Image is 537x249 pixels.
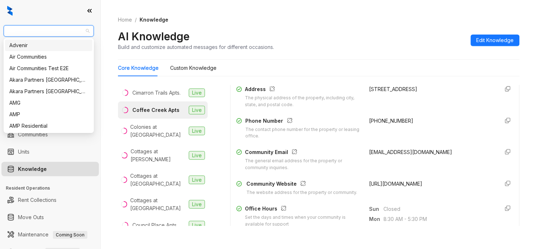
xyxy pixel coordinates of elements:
div: AMP [9,110,88,118]
span: Mon [369,215,383,223]
div: Akara Partners Phoenix [5,86,92,97]
li: Units [1,145,99,159]
div: Community Email [245,148,360,158]
div: Address [245,85,360,95]
div: The general email address for the property or community inquiries. [245,158,360,171]
span: Case and Associates [8,26,90,36]
div: AMP Residential [9,122,88,130]
li: Maintenance [1,227,99,242]
a: Move Outs [18,210,44,225]
div: Air Communities Test E2E [5,63,92,74]
div: Build and customize automated messages for different occasions. [118,43,274,51]
div: Cimarron Trails Apts. [132,89,181,97]
div: Advenir [5,40,92,51]
div: Akara Partners [GEOGRAPHIC_DATA] [9,76,88,84]
div: Akara Partners [GEOGRAPHIC_DATA] [9,87,88,95]
div: Air Communities [9,53,88,61]
span: Live [189,151,205,160]
span: Live [189,127,205,135]
div: Phone Number [246,117,361,126]
span: Closed [383,205,493,213]
div: Cottages at [GEOGRAPHIC_DATA] [130,172,186,188]
a: Units [18,145,29,159]
div: Advenir [9,41,88,49]
div: Community Website [246,180,357,189]
span: [PHONE_NUMBER] [369,118,413,124]
li: Leasing [1,79,99,94]
a: Rent Collections [18,193,56,207]
span: Live [189,106,205,114]
div: The website address for the property or community. [246,189,357,196]
li: Collections [1,96,99,111]
li: Communities [1,127,99,142]
li: Move Outs [1,210,99,225]
h3: Resident Operations [6,185,100,191]
span: Coming Soon [53,231,87,239]
div: AMP Residential [5,120,92,132]
a: Knowledge [18,162,47,176]
div: Council Place Apts. [132,221,178,229]
span: Sun [369,205,383,213]
div: AMP [5,109,92,120]
span: Knowledge [140,17,168,23]
div: Core Knowledge [118,64,159,72]
div: [STREET_ADDRESS] [369,85,493,93]
a: Home [117,16,133,24]
div: Office Hours [245,205,360,214]
div: The contact phone number for the property or leasing office. [246,126,361,140]
span: Live [189,200,205,209]
span: Live [189,221,205,230]
span: 8:30 AM - 5:30 PM [383,215,493,223]
div: AMG [9,99,88,107]
li: Knowledge [1,162,99,176]
li: Rent Collections [1,193,99,207]
li: / [135,16,137,24]
div: The physical address of the property, including city, state, and postal code. [245,95,360,108]
h2: AI Knowledge [118,30,190,43]
li: Leads [1,48,99,63]
span: Tue [369,225,383,233]
img: logo [7,6,13,16]
span: [EMAIL_ADDRESS][DOMAIN_NAME] [369,149,452,155]
div: Custom Knowledge [170,64,217,72]
div: Coffee Creek Apts [132,106,179,114]
div: Akara Partners Nashville [5,74,92,86]
div: Air Communities Test E2E [9,64,88,72]
div: AMG [5,97,92,109]
span: 8:30 AM - 5:30 PM [383,225,493,233]
div: Cottages at [GEOGRAPHIC_DATA] [130,196,186,212]
span: [URL][DOMAIN_NAME] [369,181,422,187]
span: Live [189,89,205,97]
button: Edit Knowledge [471,35,520,46]
div: Set the days and times when your community is available for support [245,214,360,228]
a: Communities [18,127,48,142]
div: Air Communities [5,51,92,63]
div: Colonies at [GEOGRAPHIC_DATA] [130,123,186,139]
span: Edit Knowledge [477,36,514,44]
span: Live [189,176,205,184]
div: Cottages at [PERSON_NAME] [131,148,186,163]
